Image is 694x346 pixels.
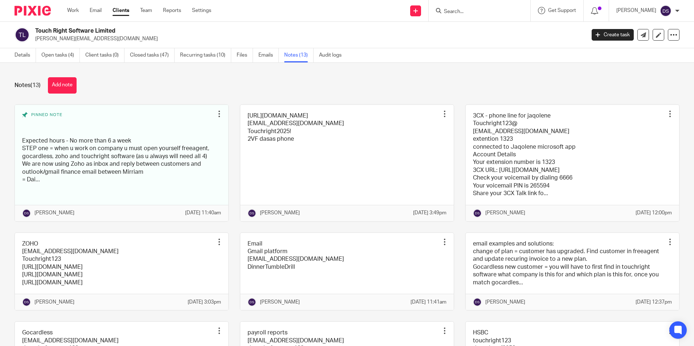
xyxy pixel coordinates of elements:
[90,7,102,14] a: Email
[443,9,509,15] input: Search
[35,27,471,35] h2: Touch Right Software Limited
[85,48,124,62] a: Client tasks (0)
[248,209,256,218] img: svg%3E
[188,298,221,306] p: [DATE] 3:03pm
[192,7,211,14] a: Settings
[34,298,74,306] p: [PERSON_NAME]
[15,6,51,16] img: Pixie
[30,82,41,88] span: (13)
[15,48,36,62] a: Details
[660,5,671,17] img: svg%3E
[140,7,152,14] a: Team
[237,48,253,62] a: Files
[485,298,525,306] p: [PERSON_NAME]
[548,8,576,13] span: Get Support
[22,112,214,132] div: Pinned note
[592,29,634,41] a: Create task
[248,298,256,306] img: svg%3E
[22,209,31,218] img: svg%3E
[411,298,446,306] p: [DATE] 11:41am
[130,48,175,62] a: Closed tasks (47)
[636,298,672,306] p: [DATE] 12:37pm
[41,48,80,62] a: Open tasks (4)
[319,48,347,62] a: Audit logs
[34,209,74,217] p: [PERSON_NAME]
[260,298,300,306] p: [PERSON_NAME]
[113,7,129,14] a: Clients
[473,298,482,306] img: svg%3E
[163,7,181,14] a: Reports
[413,209,446,217] p: [DATE] 3:49pm
[260,209,300,217] p: [PERSON_NAME]
[15,27,30,42] img: svg%3E
[636,209,672,217] p: [DATE] 12:00pm
[185,209,221,217] p: [DATE] 11:40am
[258,48,279,62] a: Emails
[616,7,656,14] p: [PERSON_NAME]
[35,35,581,42] p: [PERSON_NAME][EMAIL_ADDRESS][DOMAIN_NAME]
[67,7,79,14] a: Work
[284,48,314,62] a: Notes (13)
[22,298,31,306] img: svg%3E
[473,209,482,218] img: svg%3E
[15,82,41,89] h1: Notes
[180,48,231,62] a: Recurring tasks (10)
[485,209,525,217] p: [PERSON_NAME]
[48,77,77,94] button: Add note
